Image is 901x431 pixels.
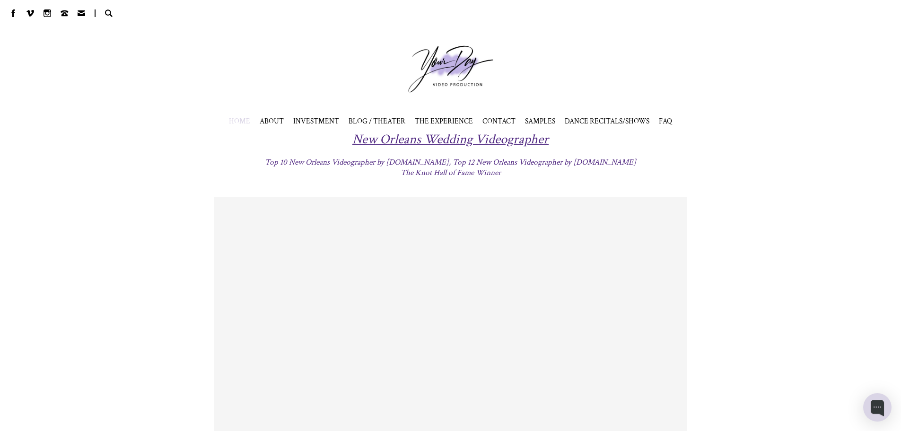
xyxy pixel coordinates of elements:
span: DANCE RECITALS/SHOWS [565,116,649,126]
a: ABOUT [260,116,284,126]
a: THE EXPERIENCE [415,116,473,126]
a: FAQ [659,116,672,126]
span: Top 10 New Orleans Videographer by [DOMAIN_NAME], Top 12 New Orleans Videographer by [DOMAIN_NAME] [265,157,636,167]
a: HOME [229,116,250,126]
a: BLOG / THEATER [349,116,405,126]
span: New Orleans Wedding Videographer [352,131,549,148]
span: SAMPLES [525,116,555,126]
a: Your Day Production Logo [394,31,507,107]
a: INVESTMENT [293,116,339,126]
span: The Knot Hall of Fame Winner [401,167,501,178]
a: CONTACT [482,116,516,126]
